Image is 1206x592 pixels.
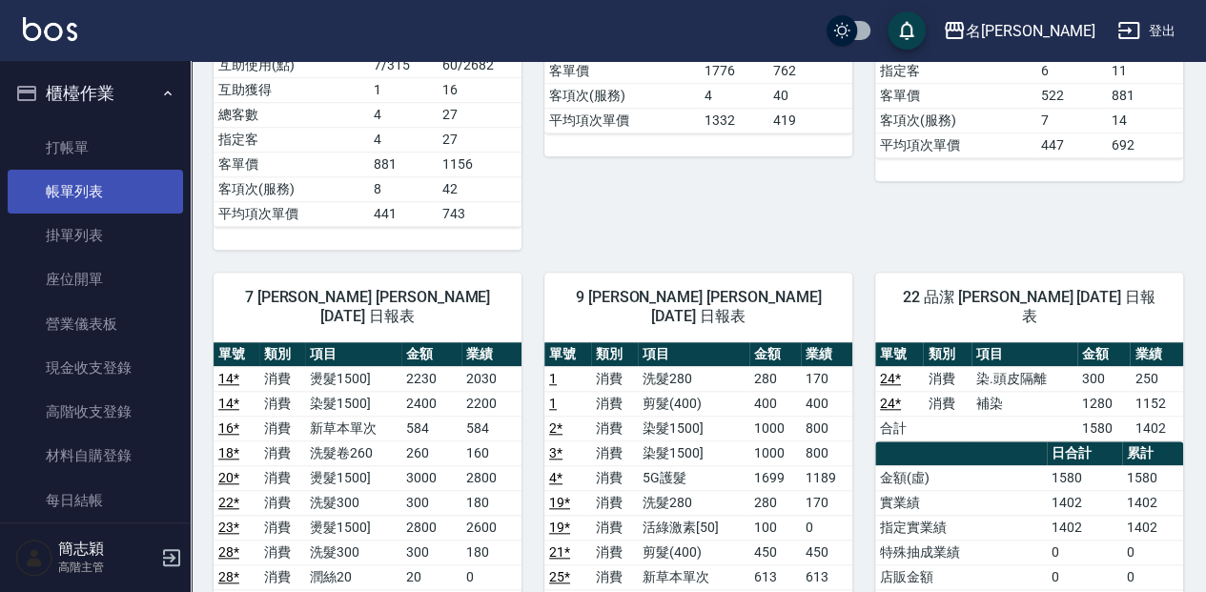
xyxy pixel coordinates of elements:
[801,416,852,440] td: 800
[1077,342,1131,367] th: 金額
[875,490,1047,515] td: 實業績
[544,108,700,133] td: 平均項次單價
[438,52,521,77] td: 60/2682
[438,176,521,201] td: 42
[214,342,259,367] th: 單號
[461,440,521,465] td: 160
[369,152,438,176] td: 881
[544,83,700,108] td: 客項次(服務)
[369,176,438,201] td: 8
[591,416,638,440] td: 消費
[23,17,77,41] img: Logo
[401,515,461,540] td: 2800
[305,416,401,440] td: 新草本單次
[875,108,1036,133] td: 客項次(服務)
[8,302,183,346] a: 營業儀表板
[971,342,1077,367] th: 項目
[15,539,53,577] img: Person
[801,490,852,515] td: 170
[305,366,401,391] td: 燙髮1500]
[749,342,801,367] th: 金額
[1107,58,1183,83] td: 11
[1130,366,1183,391] td: 250
[591,564,638,589] td: 消費
[749,564,801,589] td: 613
[801,515,852,540] td: 0
[801,540,852,564] td: 450
[305,440,401,465] td: 洗髮卷260
[971,391,1077,416] td: 補染
[749,465,801,490] td: 1699
[875,83,1036,108] td: 客單價
[1110,13,1183,49] button: 登出
[875,564,1047,589] td: 店販金額
[259,465,305,490] td: 消費
[8,522,183,566] a: 排班表
[1047,441,1122,466] th: 日合計
[369,102,438,127] td: 4
[401,391,461,416] td: 2400
[749,416,801,440] td: 1000
[1047,515,1122,540] td: 1402
[638,342,748,367] th: 項目
[638,490,748,515] td: 洗髮280
[401,440,461,465] td: 260
[768,108,852,133] td: 419
[591,490,638,515] td: 消費
[749,391,801,416] td: 400
[461,391,521,416] td: 2200
[8,434,183,478] a: 材料自購登錄
[214,201,369,226] td: 平均項次單價
[259,342,305,367] th: 類別
[1077,366,1131,391] td: 300
[461,416,521,440] td: 584
[1047,465,1122,490] td: 1580
[875,342,923,367] th: 單號
[1122,441,1183,466] th: 累計
[461,465,521,490] td: 2800
[214,52,369,77] td: 互助使用(點)
[638,540,748,564] td: 剪髮(400)
[898,288,1160,326] span: 22 品潔 [PERSON_NAME] [DATE] 日報表
[8,346,183,390] a: 現金收支登錄
[638,391,748,416] td: 剪髮(400)
[749,515,801,540] td: 100
[935,11,1102,51] button: 名[PERSON_NAME]
[1122,465,1183,490] td: 1580
[801,366,852,391] td: 170
[638,465,748,490] td: 5G護髮
[8,214,183,257] a: 掛單列表
[259,564,305,589] td: 消費
[259,440,305,465] td: 消費
[1107,108,1183,133] td: 14
[259,391,305,416] td: 消費
[749,440,801,465] td: 1000
[401,564,461,589] td: 20
[401,416,461,440] td: 584
[544,342,591,367] th: 單號
[259,515,305,540] td: 消費
[401,540,461,564] td: 300
[1047,490,1122,515] td: 1402
[1077,416,1131,440] td: 1580
[1036,83,1107,108] td: 522
[1047,540,1122,564] td: 0
[591,391,638,416] td: 消費
[1036,133,1107,157] td: 447
[768,58,852,83] td: 762
[369,201,438,226] td: 441
[214,152,369,176] td: 客單價
[305,540,401,564] td: 洗髮300
[923,366,971,391] td: 消費
[591,515,638,540] td: 消費
[305,465,401,490] td: 燙髮1500]
[438,152,521,176] td: 1156
[461,564,521,589] td: 0
[259,540,305,564] td: 消費
[768,83,852,108] td: 40
[549,371,557,386] a: 1
[259,416,305,440] td: 消費
[875,540,1047,564] td: 特殊抽成業績
[401,366,461,391] td: 2230
[1107,133,1183,157] td: 692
